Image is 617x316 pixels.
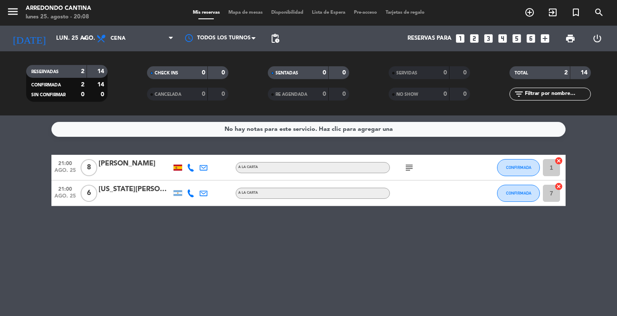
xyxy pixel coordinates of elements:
span: A LA CARTA [238,191,258,195]
div: [PERSON_NAME] [99,158,171,169]
strong: 14 [581,70,589,76]
i: menu [6,5,19,18]
strong: 0 [222,91,227,97]
span: RE AGENDADA [276,92,307,97]
i: power_settings_new [592,33,602,44]
span: Disponibilidad [267,10,308,15]
span: TOTAL [515,71,528,75]
strong: 0 [101,92,106,97]
span: A LA CARTA [238,165,258,169]
i: looks_4 [497,33,508,44]
span: Reservas para [407,35,452,42]
strong: 0 [443,70,447,76]
strong: 14 [97,82,106,88]
span: print [565,33,575,44]
span: SIN CONFIRMAR [31,93,66,97]
div: [US_STATE][PERSON_NAME] [99,184,171,195]
span: CONFIRMADA [506,191,531,195]
i: looks_one [455,33,466,44]
div: Arredondo Cantina [26,4,91,13]
strong: 0 [81,92,84,97]
i: subject [404,162,414,173]
i: looks_3 [483,33,494,44]
span: CHECK INS [155,71,178,75]
span: CONFIRMADA [31,83,61,87]
i: cancel [554,157,563,165]
span: NO SHOW [396,92,418,97]
div: LOG OUT [584,26,611,51]
i: looks_two [469,33,480,44]
span: ago. 25 [54,168,76,177]
span: Cena [111,35,126,41]
input: Filtrar por nombre... [524,89,590,99]
strong: 14 [97,68,106,74]
span: Tarjetas de regalo [381,10,429,15]
i: arrow_drop_down [80,33,90,44]
strong: 0 [342,70,347,76]
strong: 2 [81,82,84,88]
i: add_box [539,33,551,44]
div: lunes 25. agosto - 20:08 [26,13,91,21]
button: CONFIRMADA [497,159,540,176]
strong: 0 [222,70,227,76]
button: CONFIRMADA [497,185,540,202]
span: SERVIDAS [396,71,417,75]
i: exit_to_app [548,7,558,18]
strong: 0 [443,91,447,97]
i: looks_6 [525,33,536,44]
strong: 0 [323,91,326,97]
strong: 2 [81,68,84,74]
span: Mapa de mesas [224,10,267,15]
div: No hay notas para este servicio. Haz clic para agregar una [225,124,393,134]
strong: 0 [202,70,205,76]
strong: 0 [323,70,326,76]
span: Mis reservas [189,10,224,15]
i: looks_5 [511,33,522,44]
span: pending_actions [270,33,280,44]
span: 8 [81,159,97,176]
span: Pre-acceso [350,10,381,15]
i: cancel [554,182,563,191]
i: [DATE] [6,29,52,48]
span: RESERVADAS [31,70,59,74]
strong: 0 [463,70,468,76]
strong: 0 [202,91,205,97]
i: turned_in_not [571,7,581,18]
span: 6 [81,185,97,202]
span: ago. 25 [54,193,76,203]
span: 21:00 [54,183,76,193]
strong: 0 [342,91,347,97]
i: filter_list [514,89,524,99]
strong: 2 [564,70,568,76]
span: CANCELADA [155,92,181,97]
strong: 0 [463,91,468,97]
i: search [594,7,604,18]
span: Lista de Espera [308,10,350,15]
span: 21:00 [54,158,76,168]
span: SENTADAS [276,71,298,75]
button: menu [6,5,19,21]
i: add_circle_outline [524,7,535,18]
span: CONFIRMADA [506,165,531,170]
